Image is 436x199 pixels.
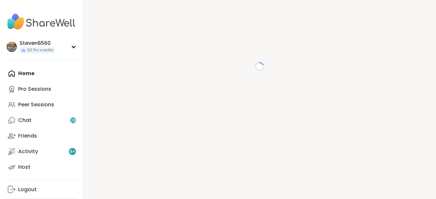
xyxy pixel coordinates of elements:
[19,40,55,47] div: Steven6560
[5,144,78,159] a: Activity9+
[5,128,78,144] a: Friends
[27,47,54,53] span: 62 Pro credits
[18,164,31,171] div: Host
[5,81,78,97] a: Pro Sessions
[5,97,78,113] a: Peer Sessions
[18,101,54,108] div: Peer Sessions
[18,186,37,193] div: Logout
[5,113,78,128] a: Chat28
[5,182,78,197] a: Logout
[5,10,78,33] img: ShareWell Nav Logo
[70,149,75,154] span: 9 +
[5,159,78,175] a: Host
[18,132,37,139] div: Friends
[6,42,17,52] img: Steven6560
[18,117,31,124] div: Chat
[71,118,76,123] span: 28
[18,148,38,155] div: Activity
[18,86,51,93] div: Pro Sessions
